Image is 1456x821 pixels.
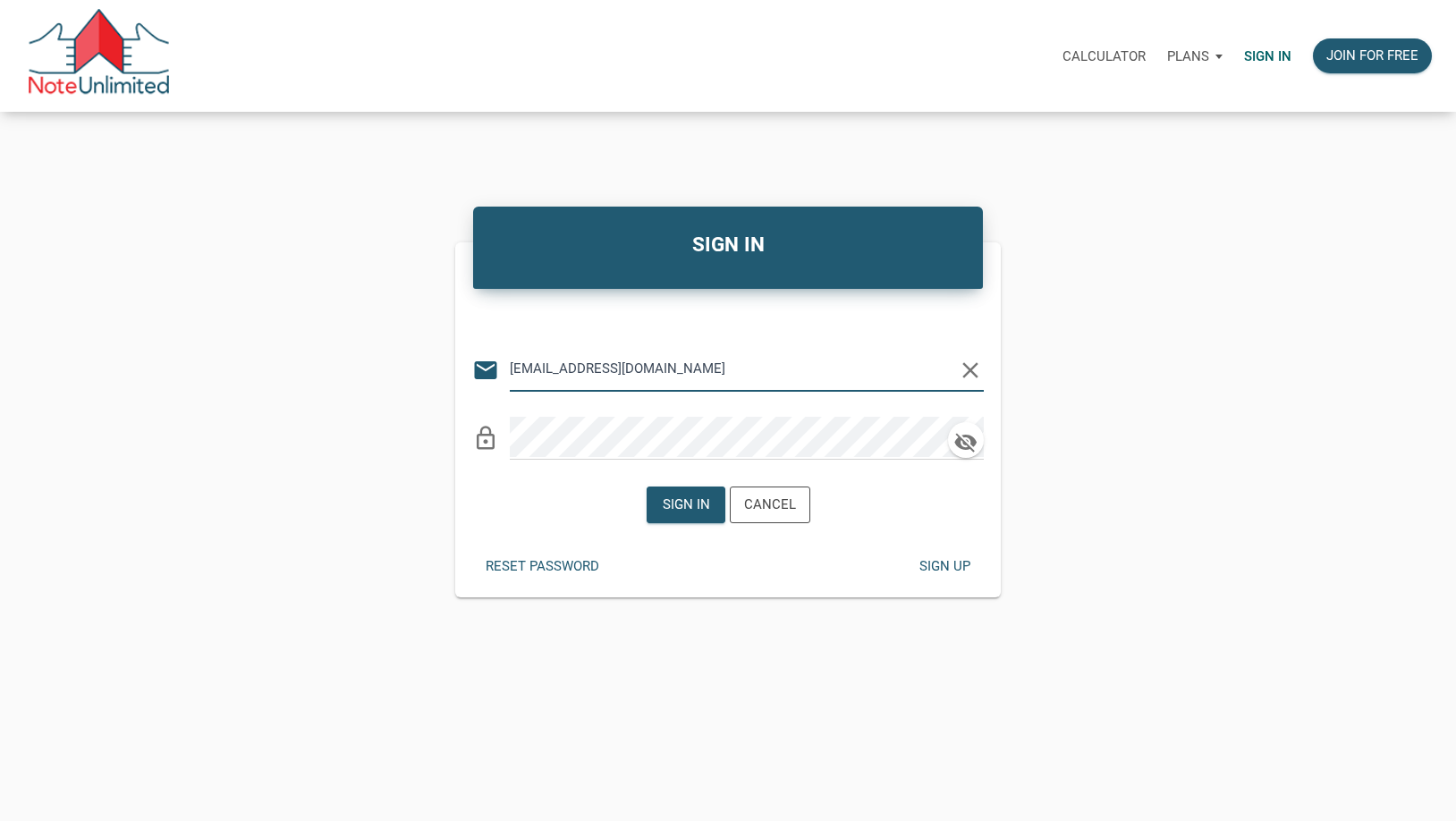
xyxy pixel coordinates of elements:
[957,357,984,384] i: clear
[1167,48,1209,64] p: Plans
[510,349,957,389] input: Email
[1156,30,1233,83] button: Plans
[472,549,613,584] button: Reset password
[472,357,499,384] i: email
[27,9,171,103] img: NoteUnlimited
[1052,28,1156,84] a: Calculator
[1062,48,1146,64] p: Calculator
[1156,28,1233,84] a: Plans
[905,549,984,584] button: Sign up
[647,487,725,523] button: Sign in
[1233,28,1302,84] a: Sign in
[730,487,810,523] button: Cancel
[1302,28,1443,84] a: Join for free
[744,495,796,515] div: Cancel
[472,425,499,452] i: lock_outline
[662,495,709,515] div: Sign in
[1326,46,1418,66] div: Join for free
[918,556,969,577] div: Sign up
[1313,38,1432,73] button: Join for free
[1244,48,1291,64] p: Sign in
[486,556,599,577] div: Reset password
[487,230,969,260] h4: SIGN IN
